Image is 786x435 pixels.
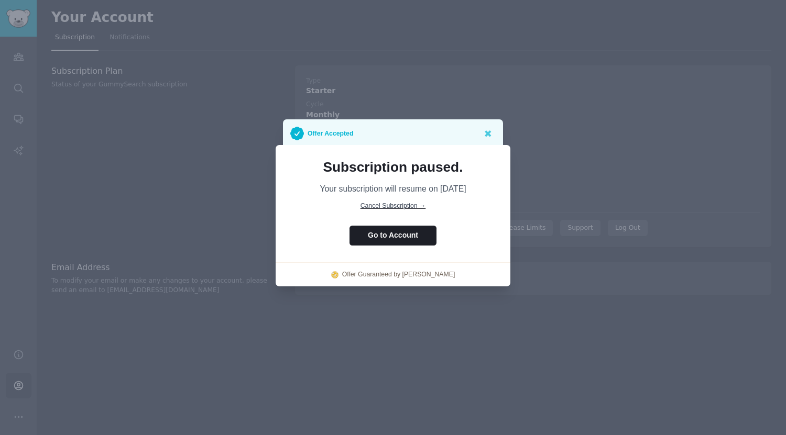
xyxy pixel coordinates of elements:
[290,183,496,194] p: Your subscription will resume on [DATE]
[350,226,436,246] button: Go to Account
[308,127,353,140] p: Offer Accepted
[331,271,339,278] img: logo
[342,270,455,280] a: Offer Guaranteed by [PERSON_NAME]
[290,160,496,174] p: Subscription paused.
[361,202,426,209] span: Cancel Subscription →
